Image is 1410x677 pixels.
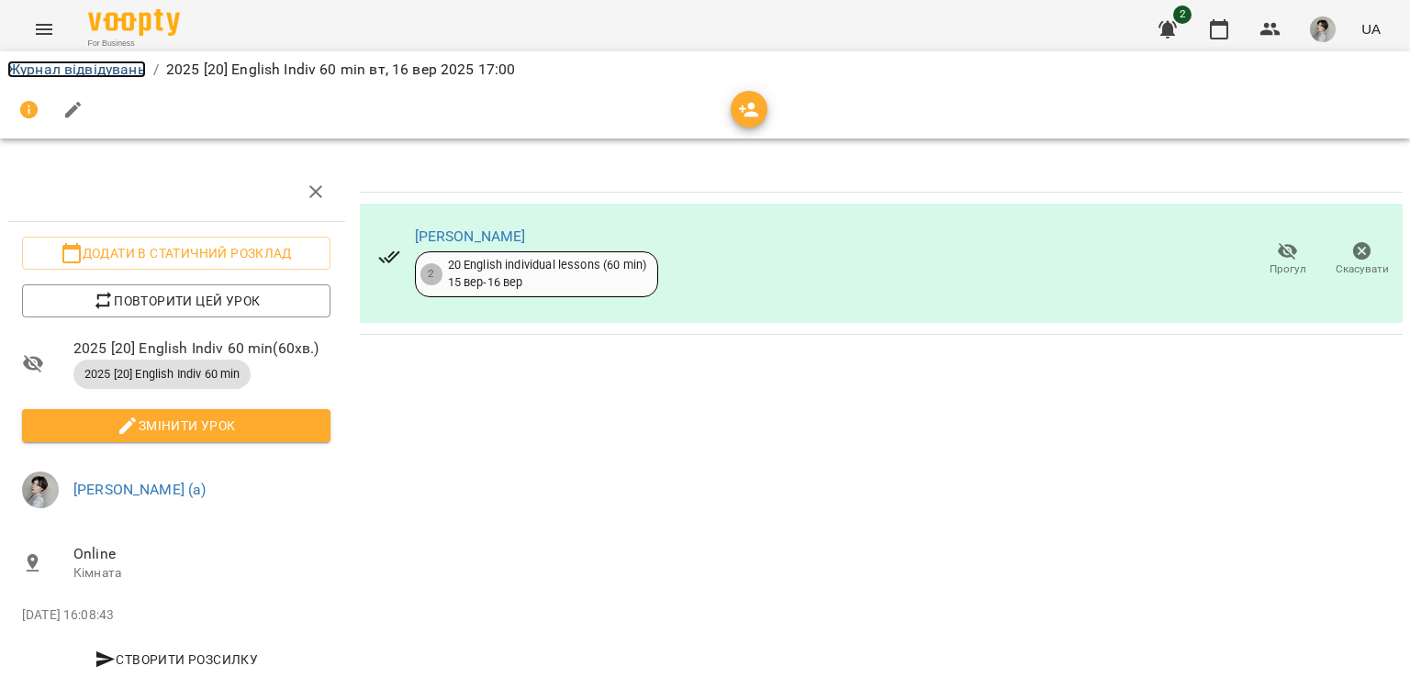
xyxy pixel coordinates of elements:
[22,606,330,625] p: [DATE] 16:08:43
[22,237,330,270] button: Додати в статичний розклад
[88,38,180,50] span: For Business
[22,284,330,317] button: Повторити цей урок
[7,59,1403,81] nav: breadcrumb
[1336,261,1389,277] span: Скасувати
[22,472,59,508] img: 7bb04a996efd70e8edfe3a709af05c4b.jpg
[88,9,180,36] img: Voopty Logo
[7,61,146,78] a: Журнал відвідувань
[415,228,526,245] a: [PERSON_NAME]
[73,481,207,498] a: [PERSON_NAME] (а)
[166,59,516,81] p: 2025 [20] English Indiv 60 min вт, 16 вер 2025 17:00
[1325,234,1399,285] button: Скасувати
[1173,6,1192,24] span: 2
[22,7,66,51] button: Menu
[37,242,316,264] span: Додати в статичний розклад
[29,649,323,671] span: Створити розсилку
[153,59,159,81] li: /
[22,409,330,442] button: Змінити урок
[448,257,647,291] div: 20 English individual lessons (60 min) 15 вер - 16 вер
[1354,12,1388,46] button: UA
[1250,234,1325,285] button: Прогул
[1361,19,1381,39] span: UA
[73,338,330,360] span: 2025 [20] English Indiv 60 min ( 60 хв. )
[1310,17,1336,42] img: 7bb04a996efd70e8edfe3a709af05c4b.jpg
[22,643,330,676] button: Створити розсилку
[73,366,251,383] span: 2025 [20] English Indiv 60 min
[73,564,330,583] p: Кімната
[420,263,442,285] div: 2
[37,290,316,312] span: Повторити цей урок
[37,415,316,437] span: Змінити урок
[1270,261,1306,277] span: Прогул
[73,543,330,565] span: Online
